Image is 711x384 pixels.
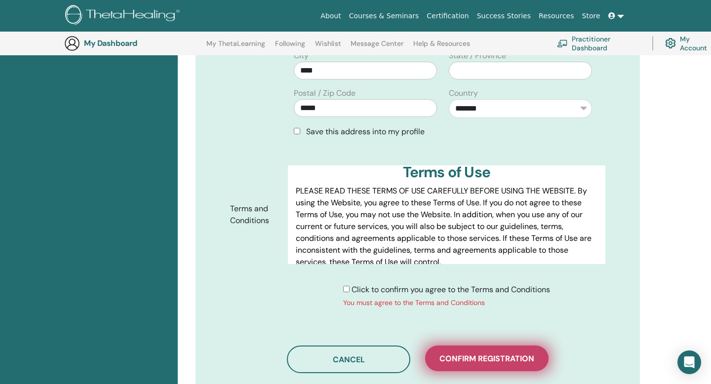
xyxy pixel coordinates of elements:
[351,39,403,55] a: Message Center
[557,33,640,54] a: Practitioner Dashboard
[473,7,535,25] a: Success Stories
[296,185,597,268] p: PLEASE READ THESE TERMS OF USE CAREFULLY BEFORE USING THE WEBSITE. By using the Website, you agre...
[296,163,597,181] h3: Terms of Use
[535,7,578,25] a: Resources
[449,87,478,99] label: Country
[316,7,345,25] a: About
[352,284,550,295] span: Click to confirm you agree to the Terms and Conditions
[413,39,470,55] a: Help & Resources
[287,346,410,373] button: Cancel
[64,36,80,51] img: generic-user-icon.jpg
[345,7,423,25] a: Courses & Seminars
[206,39,265,55] a: My ThetaLearning
[578,7,604,25] a: Store
[423,7,473,25] a: Certification
[343,298,550,308] div: You must agree to the Terms and Conditions
[449,50,506,62] label: State / Province
[294,50,309,62] label: City
[84,38,183,48] h3: My Dashboard
[294,87,355,99] label: Postal / Zip Code
[665,36,676,51] img: cog.svg
[223,199,288,230] label: Terms and Conditions
[306,126,425,137] span: Save this address into my profile
[557,39,568,47] img: chalkboard-teacher.svg
[677,350,701,374] div: Open Intercom Messenger
[439,353,534,364] span: Confirm registration
[275,39,305,55] a: Following
[315,39,341,55] a: Wishlist
[333,354,365,365] span: Cancel
[425,346,549,371] button: Confirm registration
[65,5,183,27] img: logo.png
